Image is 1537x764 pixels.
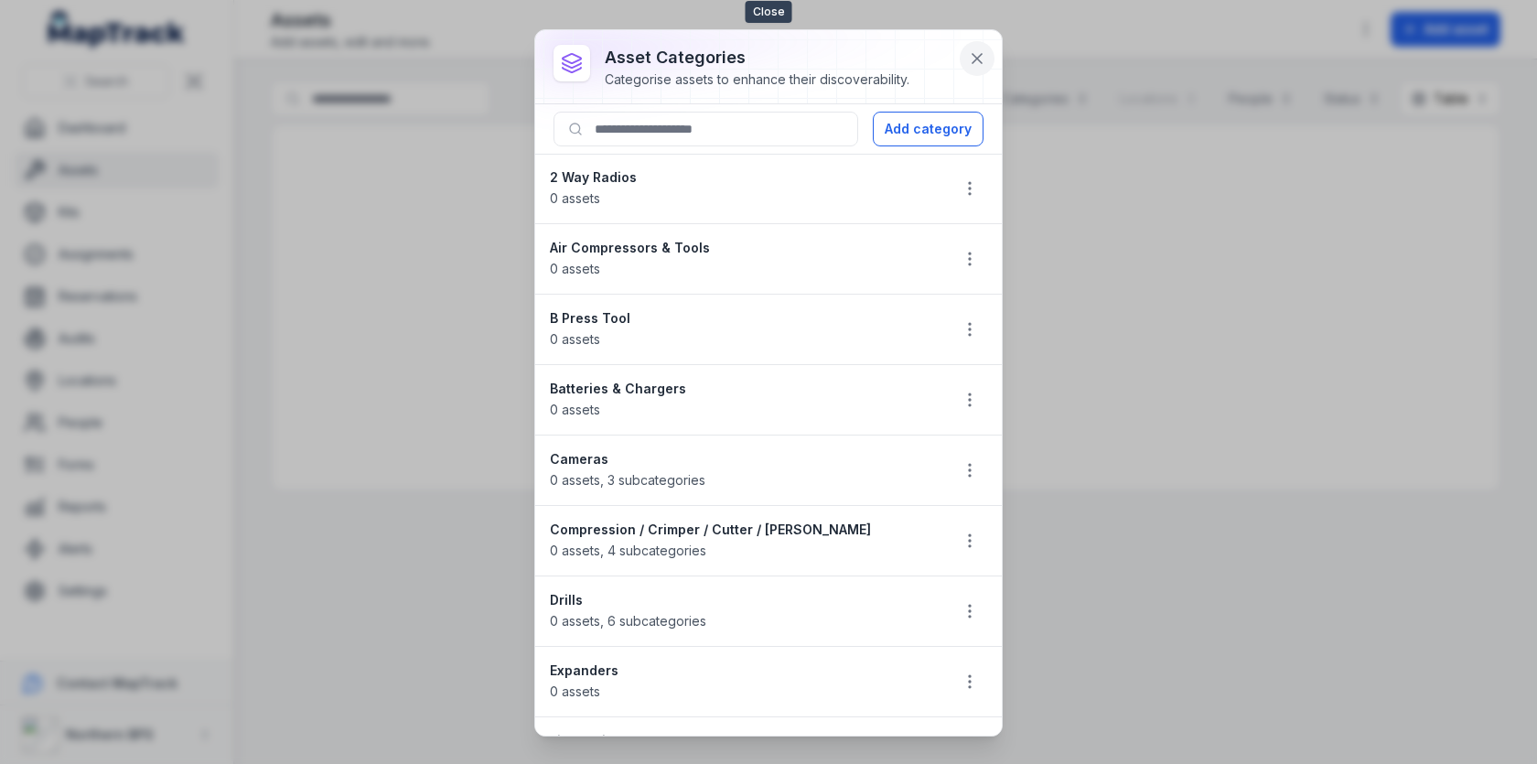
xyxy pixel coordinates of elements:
[550,331,600,347] span: 0 assets
[550,732,934,750] strong: Fire Equipment
[550,239,934,257] strong: Air Compressors & Tools
[873,112,983,146] button: Add category
[605,45,909,70] h3: asset categories
[550,450,934,468] strong: Cameras
[550,190,600,206] span: 0 assets
[550,472,705,488] span: 0 assets , 3 subcategories
[550,261,600,276] span: 0 assets
[550,613,706,629] span: 0 assets , 6 subcategories
[550,168,934,187] strong: 2 Way Radios
[550,543,706,558] span: 0 assets , 4 subcategories
[550,380,934,398] strong: Batteries & Chargers
[550,521,934,539] strong: Compression / Crimper / Cutter / [PERSON_NAME]
[550,662,934,680] strong: Expanders
[550,309,934,328] strong: B Press Tool
[550,591,934,609] strong: Drills
[550,683,600,699] span: 0 assets
[605,70,909,89] div: Categorise assets to enhance their discoverability.
[746,1,792,23] span: Close
[550,402,600,417] span: 0 assets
